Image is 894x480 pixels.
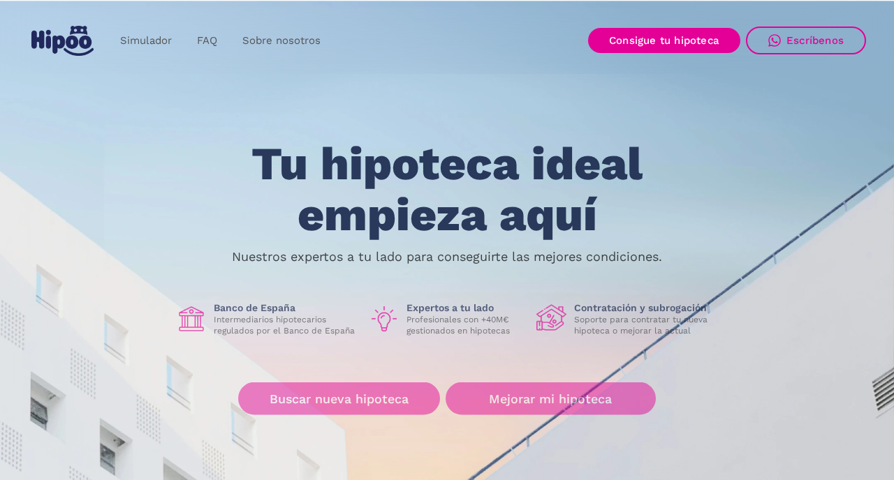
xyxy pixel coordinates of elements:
[28,20,96,61] a: home
[786,34,844,47] div: Escríbenos
[214,314,358,336] p: Intermediarios hipotecarios regulados por el Banco de España
[574,301,718,314] h1: Contratación y subrogación
[406,314,525,336] p: Profesionales con +40M€ gestionados en hipotecas
[406,301,525,314] h1: Expertos a tu lado
[232,251,662,262] p: Nuestros expertos a tu lado para conseguirte las mejores condiciones.
[238,382,440,415] a: Buscar nueva hipoteca
[588,28,740,53] a: Consigue tu hipoteca
[574,314,718,336] p: Soporte para contratar tu nueva hipoteca o mejorar la actual
[108,27,184,54] a: Simulador
[214,301,358,314] h1: Banco de España
[746,27,866,54] a: Escríbenos
[182,139,712,240] h1: Tu hipoteca ideal empieza aquí
[230,27,333,54] a: Sobre nosotros
[184,27,230,54] a: FAQ
[446,382,656,415] a: Mejorar mi hipoteca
